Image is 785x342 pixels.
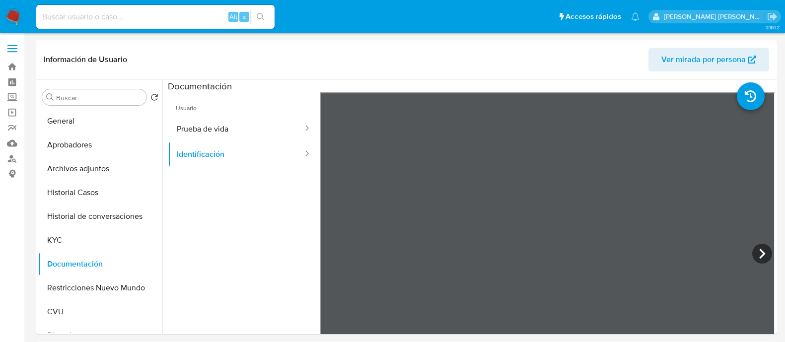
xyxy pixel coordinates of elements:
[648,48,769,71] button: Ver mirada por persona
[250,10,271,24] button: search-icon
[36,10,275,23] input: Buscar usuario o caso...
[38,228,162,252] button: KYC
[229,12,237,21] span: Alt
[46,93,54,101] button: Buscar
[44,55,127,65] h1: Información de Usuario
[38,109,162,133] button: General
[38,157,162,181] button: Archivos adjuntos
[38,276,162,300] button: Restricciones Nuevo Mundo
[56,93,143,102] input: Buscar
[38,133,162,157] button: Aprobadores
[767,11,778,22] a: Salir
[661,48,746,71] span: Ver mirada por persona
[566,11,621,22] span: Accesos rápidos
[243,12,246,21] span: s
[38,300,162,324] button: CVU
[38,205,162,228] button: Historial de conversaciones
[38,181,162,205] button: Historial Casos
[38,252,162,276] button: Documentación
[631,12,640,21] a: Notificaciones
[150,93,158,104] button: Volver al orden por defecto
[664,12,764,21] p: roxana.vasquez@mercadolibre.com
